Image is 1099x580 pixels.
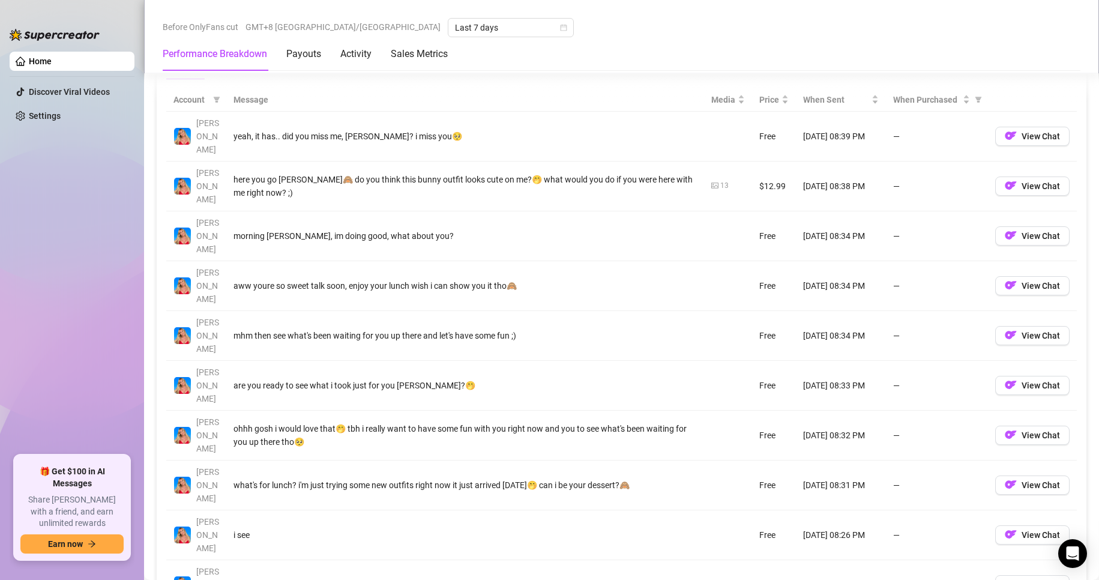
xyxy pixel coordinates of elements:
div: Sales Metrics [391,47,448,61]
td: Free [752,211,796,261]
span: [PERSON_NAME] [196,318,219,354]
span: [PERSON_NAME] [196,517,219,553]
a: OFView Chat [995,134,1070,143]
div: yeah, it has.. did you miss me, [PERSON_NAME]? i miss you🥺 [233,130,697,143]
span: 🎁 Get $100 in AI Messages [20,466,124,489]
td: [DATE] 08:33 PM [796,361,886,411]
td: [DATE] 08:32 PM [796,411,886,461]
a: OFView Chat [995,433,1070,443]
a: Settings [29,111,61,121]
button: OFView Chat [995,426,1070,445]
button: OFView Chat [995,226,1070,246]
span: Share [PERSON_NAME] with a friend, and earn unlimited rewards [20,494,124,530]
td: Free [752,411,796,461]
a: OFView Chat [995,283,1070,293]
img: Ashley [174,427,191,444]
span: filter [972,91,984,109]
div: 13 [720,180,729,192]
div: mhm then see what's been waiting for you up there and let's have some fun ;) [233,329,697,342]
img: OF [1005,229,1017,241]
span: View Chat [1022,530,1060,540]
td: Free [752,510,796,560]
div: aww youre so sweet talk soon, enjoy your lunch wish i can show you it tho🙈 [233,279,697,292]
td: — [886,411,988,461]
img: OF [1005,479,1017,491]
img: OF [1005,528,1017,540]
img: OF [1005,379,1017,391]
span: GMT+8 [GEOGRAPHIC_DATA]/[GEOGRAPHIC_DATA] [245,18,441,36]
a: Discover Viral Videos [29,87,110,97]
span: Earn now [48,539,83,549]
div: are you ready to see what i took just for you [PERSON_NAME]?🤭 [233,379,697,392]
td: — [886,510,988,560]
button: OFView Chat [995,127,1070,146]
a: OFView Chat [995,184,1070,193]
a: OFView Chat [995,483,1070,492]
span: [PERSON_NAME] [196,417,219,453]
span: [PERSON_NAME] [196,118,219,154]
td: Free [752,311,796,361]
img: OF [1005,180,1017,192]
td: — [886,211,988,261]
img: OF [1005,429,1017,441]
div: here you go [PERSON_NAME]🙈 do you think this bunny outfit looks cute on me?🤭 what would you do if... [233,173,697,199]
div: what's for lunch? i'm just trying some new outfits right now it just arrived [DATE]🤭 can i be you... [233,479,697,492]
div: Performance Breakdown [163,47,267,61]
span: [PERSON_NAME] [196,218,219,254]
img: OF [1005,329,1017,341]
td: Free [752,461,796,510]
img: OF [1005,130,1017,142]
img: Ashley [174,277,191,294]
span: [PERSON_NAME] [196,168,219,204]
button: OFView Chat [995,376,1070,395]
span: Media [711,93,735,106]
td: [DATE] 08:26 PM [796,510,886,560]
div: Open Intercom Messenger [1058,539,1087,568]
span: Before OnlyFans cut [163,18,238,36]
img: Ashley [174,377,191,394]
td: Free [752,261,796,311]
img: logo-BBDzfeDw.svg [10,29,100,41]
span: picture [711,182,718,189]
th: Media [704,88,752,112]
button: OFView Chat [995,326,1070,345]
button: Earn nowarrow-right [20,534,124,554]
span: View Chat [1022,131,1060,141]
td: [DATE] 08:34 PM [796,261,886,311]
a: Home [29,56,52,66]
span: Account [173,93,208,106]
div: i see [233,528,697,542]
th: Message [226,88,704,112]
th: When Sent [796,88,886,112]
td: [DATE] 08:39 PM [796,112,886,162]
td: — [886,261,988,311]
a: OFView Chat [995,333,1070,343]
td: — [886,112,988,162]
img: Ashley [174,178,191,195]
span: arrow-right [88,540,96,548]
button: OFView Chat [995,276,1070,295]
span: filter [211,91,223,109]
td: — [886,311,988,361]
img: Ashley [174,128,191,145]
td: [DATE] 08:34 PM [796,211,886,261]
span: [PERSON_NAME] [196,268,219,304]
td: Free [752,361,796,411]
a: OFView Chat [995,533,1070,542]
td: — [886,162,988,211]
span: filter [213,96,220,103]
span: View Chat [1022,430,1060,440]
img: Ashley [174,327,191,344]
button: OFView Chat [995,525,1070,545]
a: OFView Chat [995,234,1070,243]
span: View Chat [1022,331,1060,340]
span: View Chat [1022,181,1060,191]
td: — [886,461,988,510]
img: Ashley [174,477,191,494]
img: OF [1005,279,1017,291]
span: [PERSON_NAME] [196,367,219,403]
span: View Chat [1022,231,1060,241]
span: calendar [560,24,567,31]
span: filter [975,96,982,103]
td: — [886,361,988,411]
